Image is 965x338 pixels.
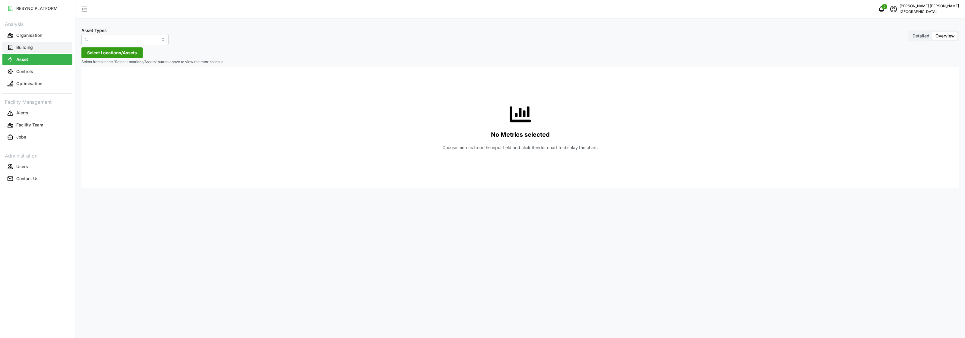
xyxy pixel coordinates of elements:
p: [GEOGRAPHIC_DATA] [900,9,959,15]
button: schedule [887,3,900,15]
a: Users [2,161,72,173]
a: Optimisation [2,78,72,90]
button: Facility Team [2,120,72,131]
a: Organisation [2,29,72,41]
p: Choose metrics from the input field and click Render chart to display the chart. [442,145,598,151]
button: notifications [875,3,887,15]
p: Administration [2,151,72,160]
p: Controls [16,69,33,75]
p: Facility Management [2,97,72,106]
a: Controls [2,65,72,78]
a: Building [2,41,72,53]
p: Optimisation [16,81,42,87]
button: Contact Us [2,173,72,184]
a: Facility Team [2,119,72,131]
button: Optimisation [2,78,72,89]
span: 0 [884,5,885,9]
a: Jobs [2,131,72,143]
span: Overview [935,33,955,38]
p: RESYNC PLATFORM [16,5,58,11]
p: Select items in the 'Select Locations/Assets' button above to view the metrics input [81,59,959,65]
span: Select Locations/Assets [87,48,137,58]
button: Jobs [2,132,72,143]
p: Facility Team [16,122,43,128]
a: RESYNC PLATFORM [2,2,72,14]
p: Building [16,44,33,50]
p: Users [16,164,28,170]
p: Alerts [16,110,28,116]
p: Contact Us [16,176,39,182]
p: Organisation [16,32,42,38]
button: Users [2,161,72,172]
label: Asset Types [81,27,107,34]
button: Select Locations/Assets [81,47,143,58]
button: RESYNC PLATFORM [2,3,72,14]
p: Jobs [16,134,26,140]
p: Asset [16,56,28,62]
a: Contact Us [2,173,72,185]
span: Detailed [913,33,929,38]
a: Alerts [2,107,72,119]
p: Analysis [2,19,72,28]
p: No Metrics selected [491,130,550,140]
a: Asset [2,53,72,65]
button: Controls [2,66,72,77]
button: Asset [2,54,72,65]
button: Building [2,42,72,53]
button: Organisation [2,30,72,41]
button: Alerts [2,108,72,119]
p: [PERSON_NAME] [PERSON_NAME] [900,3,959,9]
